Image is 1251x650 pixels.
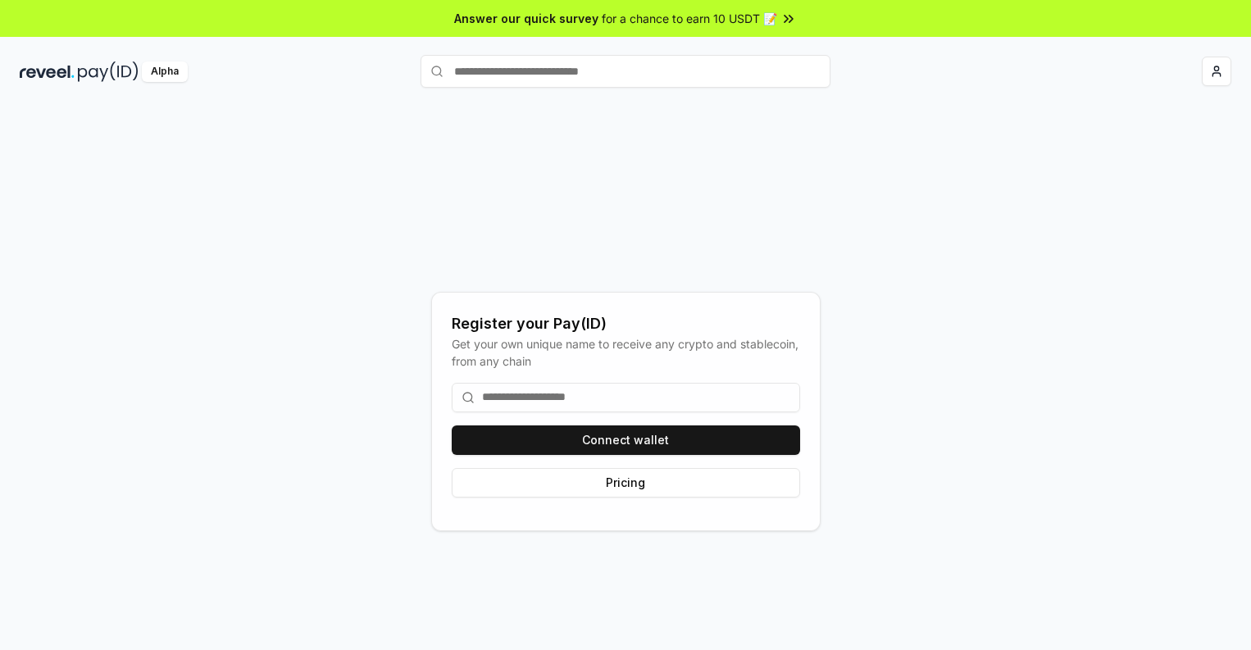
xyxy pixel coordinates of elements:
div: Register your Pay(ID) [452,312,800,335]
button: Pricing [452,468,800,498]
img: reveel_dark [20,61,75,82]
div: Get your own unique name to receive any crypto and stablecoin, from any chain [452,335,800,370]
div: Alpha [142,61,188,82]
button: Connect wallet [452,425,800,455]
span: Answer our quick survey [454,10,598,27]
span: for a chance to earn 10 USDT 📝 [602,10,777,27]
img: pay_id [78,61,139,82]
